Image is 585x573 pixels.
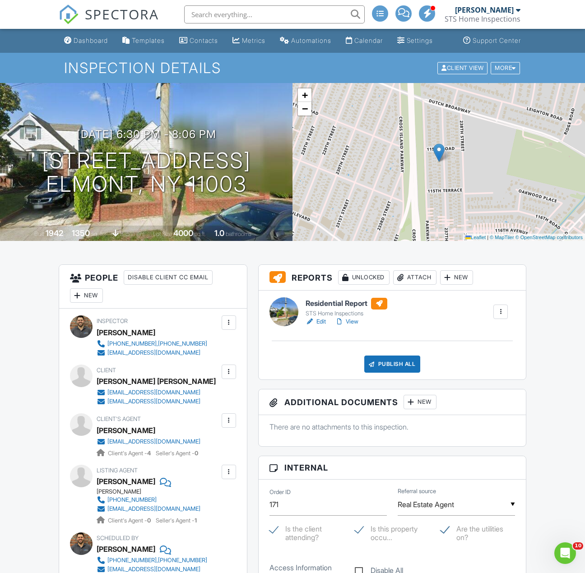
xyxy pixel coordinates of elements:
strong: 0 [195,450,198,457]
a: © MapTiler [490,235,514,240]
h6: Residential Report [306,298,387,310]
a: View [335,317,358,326]
div: Templates [132,37,165,44]
a: [PHONE_NUMBER],[PHONE_NUMBER] [97,339,207,348]
span: basement [120,231,144,237]
div: STS Home Inspections [445,14,520,23]
a: Automations (Basic) [276,32,335,49]
a: [EMAIL_ADDRESS][DOMAIN_NAME] [97,437,200,446]
a: Metrics [229,32,269,49]
span: Inspector [97,318,128,324]
div: [EMAIL_ADDRESS][DOMAIN_NAME] [107,566,200,573]
h3: People [59,265,247,309]
h3: [DATE] 6:30 pm - 8:06 pm [77,128,216,140]
div: Automations [291,37,331,44]
a: [PHONE_NUMBER] [97,495,200,504]
div: 1942 [46,228,63,238]
h3: Additional Documents [259,389,526,415]
span: Lot Size [153,231,172,237]
a: [EMAIL_ADDRESS][DOMAIN_NAME] [97,348,207,357]
label: Access Information [269,563,332,573]
p: There are no attachments to this inspection. [269,422,515,432]
div: Settings [407,37,433,44]
div: Unlocked [338,270,390,285]
div: More [491,62,520,74]
span: − [302,103,308,114]
div: [PERSON_NAME] [97,488,208,495]
img: Marker [433,143,445,162]
div: Client View [437,62,487,74]
div: [PERSON_NAME] [97,326,155,339]
a: SPECTORA [59,12,159,31]
h3: Reports [259,265,526,291]
a: Leaflet [465,235,486,240]
label: Referral source [398,487,436,495]
div: [PERSON_NAME] [97,542,155,556]
a: Edit [306,317,326,326]
div: [PHONE_NUMBER],[PHONE_NUMBER] [107,557,207,564]
span: SPECTORA [85,5,159,23]
span: Client's Agent - [108,450,152,457]
a: Support Center [460,32,525,49]
a: Settings [394,32,436,49]
a: Client View [436,64,490,71]
div: Attach [393,270,436,285]
span: Seller's Agent - [156,450,198,457]
span: Client [97,367,116,374]
div: [EMAIL_ADDRESS][DOMAIN_NAME] [107,505,200,513]
a: Dashboard [60,32,111,49]
img: The Best Home Inspection Software - Spectora [59,5,79,24]
a: [EMAIL_ADDRESS][DOMAIN_NAME] [97,388,209,397]
div: 4000 [173,228,193,238]
div: New [404,395,436,409]
div: [PERSON_NAME] [455,5,514,14]
label: Is this property occupied? [355,525,430,536]
a: [PERSON_NAME] [97,424,155,437]
span: sq.ft. [195,231,206,237]
a: Templates [119,32,168,49]
a: [EMAIL_ADDRESS][DOMAIN_NAME] [97,397,209,406]
span: | [487,235,488,240]
div: [EMAIL_ADDRESS][DOMAIN_NAME] [107,398,200,405]
div: Metrics [242,37,265,44]
a: Calendar [342,32,386,49]
div: [EMAIL_ADDRESS][DOMAIN_NAME] [107,438,200,445]
a: [EMAIL_ADDRESS][DOMAIN_NAME] [97,504,200,513]
div: [PHONE_NUMBER],[PHONE_NUMBER] [107,340,207,347]
div: Publish All [364,356,421,373]
a: [PHONE_NUMBER],[PHONE_NUMBER] [97,556,207,565]
div: New [70,288,103,303]
div: 1.0 [214,228,224,238]
div: [PERSON_NAME] [PERSON_NAME] [97,374,216,388]
span: Built [34,231,44,237]
a: Residential Report STS Home Inspections [306,298,387,318]
div: Disable Client CC Email [124,270,213,285]
label: Are the utilities on? [441,525,515,536]
strong: 1 [195,517,197,524]
h1: Inspection Details [64,60,520,76]
span: Client's Agent [97,416,141,422]
span: Seller's Agent - [156,517,197,524]
input: Search everything... [184,5,365,23]
div: [PHONE_NUMBER] [107,496,157,504]
span: Client's Agent - [108,517,152,524]
strong: 0 [147,517,151,524]
div: STS Home Inspections [306,310,387,317]
span: Scheduled By [97,535,139,541]
label: Is the client attending? [269,525,344,536]
span: sq. ft. [91,231,104,237]
div: New [440,270,473,285]
label: Order ID [269,488,291,496]
a: Zoom in [298,88,311,102]
div: [EMAIL_ADDRESS][DOMAIN_NAME] [107,349,200,356]
h3: Internal [259,456,526,480]
iframe: Intercom live chat [554,542,576,564]
span: bathrooms [226,231,251,237]
div: Contacts [190,37,218,44]
strong: 4 [147,450,151,457]
a: Contacts [176,32,222,49]
a: [PERSON_NAME] [97,475,155,488]
div: Dashboard [74,37,108,44]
